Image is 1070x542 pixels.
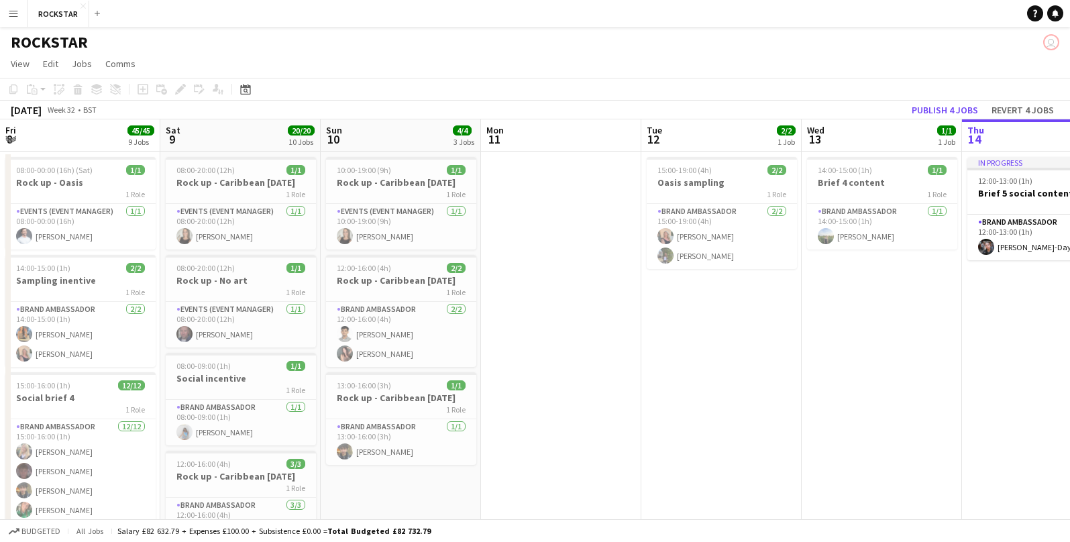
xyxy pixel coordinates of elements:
[43,58,58,70] span: Edit
[83,105,97,115] div: BST
[326,372,476,465] div: 13:00-16:00 (3h)1/1Rock up - Caribbean [DATE]1 RoleBrand Ambassador1/113:00-16:00 (3h)[PERSON_NAME]
[166,353,316,445] app-job-card: 08:00-09:00 (1h)1/1Social incentive1 RoleBrand Ambassador1/108:00-09:00 (1h)[PERSON_NAME]
[3,131,16,147] span: 8
[818,165,872,175] span: 14:00-15:00 (1h)
[647,124,662,136] span: Tue
[326,255,476,367] div: 12:00-16:00 (4h)2/2Rock up - Caribbean [DATE]1 RoleBrand Ambassador2/212:00-16:00 (4h)[PERSON_NAM...
[447,165,466,175] span: 1/1
[166,157,316,250] app-job-card: 08:00-20:00 (12h)1/1Rock up - Caribbean [DATE]1 RoleEvents (Event Manager)1/108:00-20:00 (12h)[PE...
[647,204,797,269] app-card-role: Brand Ambassador2/215:00-19:00 (4h)[PERSON_NAME][PERSON_NAME]
[337,165,391,175] span: 10:00-19:00 (9h)
[38,55,64,72] a: Edit
[1043,34,1059,50] app-user-avatar: Ed Harvey
[767,165,786,175] span: 2/2
[447,380,466,390] span: 1/1
[807,124,824,136] span: Wed
[166,204,316,250] app-card-role: Events (Event Manager)1/108:00-20:00 (12h)[PERSON_NAME]
[21,527,60,536] span: Budgeted
[446,287,466,297] span: 1 Role
[126,263,145,273] span: 2/2
[326,124,342,136] span: Sun
[16,380,70,390] span: 15:00-16:00 (1h)
[326,419,476,465] app-card-role: Brand Ambassador1/113:00-16:00 (3h)[PERSON_NAME]
[807,204,957,250] app-card-role: Brand Ambassador1/114:00-15:00 (1h)[PERSON_NAME]
[11,32,88,52] h1: ROCKSTAR
[978,176,1032,186] span: 12:00-13:00 (1h)
[326,157,476,250] app-job-card: 10:00-19:00 (9h)1/1Rock up - Caribbean [DATE]1 RoleEvents (Event Manager)1/110:00-19:00 (9h)[PERS...
[5,302,156,367] app-card-role: Brand Ambassador2/214:00-15:00 (1h)[PERSON_NAME][PERSON_NAME]
[965,131,984,147] span: 14
[986,101,1059,119] button: Revert 4 jobs
[447,263,466,273] span: 2/2
[286,189,305,199] span: 1 Role
[927,189,947,199] span: 1 Role
[5,157,156,250] app-job-card: 08:00-00:00 (16h) (Sat)1/1Rock up - Oasis1 RoleEvents (Event Manager)1/108:00-00:00 (16h)[PERSON_...
[176,263,235,273] span: 08:00-20:00 (12h)
[127,125,154,135] span: 45/45
[166,302,316,347] app-card-role: Events (Event Manager)1/108:00-20:00 (12h)[PERSON_NAME]
[484,131,504,147] span: 11
[326,176,476,188] h3: Rock up - Caribbean [DATE]
[166,372,316,384] h3: Social incentive
[5,204,156,250] app-card-role: Events (Event Manager)1/108:00-00:00 (16h)[PERSON_NAME]
[647,157,797,269] app-job-card: 15:00-19:00 (4h)2/2Oasis sampling1 RoleBrand Ambassador2/215:00-19:00 (4h)[PERSON_NAME][PERSON_NAME]
[5,124,16,136] span: Fri
[906,101,983,119] button: Publish 4 jobs
[337,380,391,390] span: 13:00-16:00 (3h)
[166,176,316,188] h3: Rock up - Caribbean [DATE]
[446,404,466,415] span: 1 Role
[807,176,957,188] h3: Brief 4 content
[647,176,797,188] h3: Oasis sampling
[5,255,156,367] app-job-card: 14:00-15:00 (1h)2/2Sampling inentive1 RoleBrand Ambassador2/214:00-15:00 (1h)[PERSON_NAME][PERSON...
[126,165,145,175] span: 1/1
[778,137,795,147] div: 1 Job
[11,58,30,70] span: View
[967,124,984,136] span: Thu
[176,459,231,469] span: 12:00-16:00 (4h)
[125,287,145,297] span: 1 Role
[645,131,662,147] span: 12
[446,189,466,199] span: 1 Role
[7,524,62,539] button: Budgeted
[286,287,305,297] span: 1 Role
[324,131,342,147] span: 10
[166,255,316,347] app-job-card: 08:00-20:00 (12h)1/1Rock up - No art1 RoleEvents (Event Manager)1/108:00-20:00 (12h)[PERSON_NAME]
[105,58,136,70] span: Comms
[11,103,42,117] div: [DATE]
[777,125,796,135] span: 2/2
[166,124,180,136] span: Sat
[337,263,391,273] span: 12:00-16:00 (4h)
[486,124,504,136] span: Mon
[176,361,231,371] span: 08:00-09:00 (1h)
[44,105,78,115] span: Week 32
[5,176,156,188] h3: Rock up - Oasis
[166,400,316,445] app-card-role: Brand Ambassador1/108:00-09:00 (1h)[PERSON_NAME]
[164,131,180,147] span: 9
[176,165,235,175] span: 08:00-20:00 (12h)
[937,125,956,135] span: 1/1
[288,137,314,147] div: 10 Jobs
[66,55,97,72] a: Jobs
[326,302,476,367] app-card-role: Brand Ambassador2/212:00-16:00 (4h)[PERSON_NAME][PERSON_NAME]
[128,137,154,147] div: 9 Jobs
[74,526,106,536] span: All jobs
[117,526,431,536] div: Salary £82 632.79 + Expenses £100.00 + Subsistence £0.00 =
[166,470,316,482] h3: Rock up - Caribbean [DATE]
[5,274,156,286] h3: Sampling inentive
[453,125,472,135] span: 4/4
[288,125,315,135] span: 20/20
[166,274,316,286] h3: Rock up - No art
[326,274,476,286] h3: Rock up - Caribbean [DATE]
[5,55,35,72] a: View
[767,189,786,199] span: 1 Role
[807,157,957,250] app-job-card: 14:00-15:00 (1h)1/1Brief 4 content1 RoleBrand Ambassador1/114:00-15:00 (1h)[PERSON_NAME]
[286,483,305,493] span: 1 Role
[16,263,70,273] span: 14:00-15:00 (1h)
